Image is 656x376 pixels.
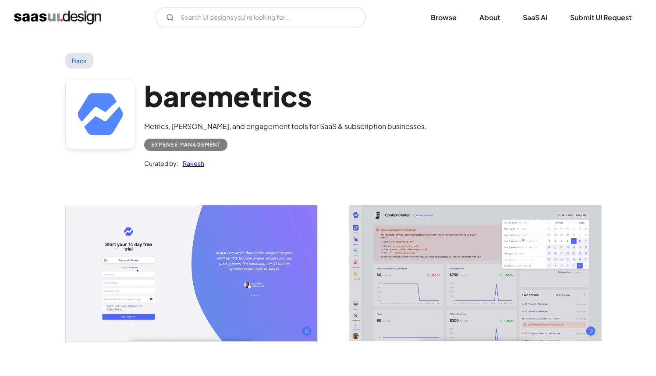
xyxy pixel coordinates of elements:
[350,205,601,341] a: open lightbox
[66,205,317,341] a: open lightbox
[144,121,427,132] div: Metrics, [PERSON_NAME], and engagement tools for SaaS & subscription businesses.
[14,11,101,25] a: home
[560,8,642,27] a: Submit UI Request
[144,79,427,113] h1: baremetrics
[178,158,204,168] a: Rakesh
[66,205,317,341] img: 601e4a96c0f50b163aeec4f3_Baremetrics%20Signup.jpg
[144,158,178,168] div: Curated by:
[156,7,366,28] form: Email Form
[420,8,467,27] a: Browse
[156,7,366,28] input: Search UI designs you're looking for...
[65,53,94,68] a: Back
[469,8,511,27] a: About
[151,140,220,150] div: Expense Management
[512,8,558,27] a: SaaS Ai
[350,205,601,341] img: 601e4a966f3b55618f7d1d43_Baremetrics%20calendar%20selection%20ui.jpg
